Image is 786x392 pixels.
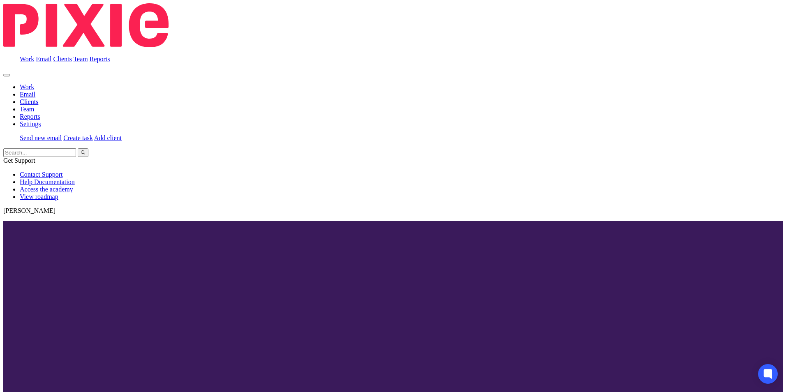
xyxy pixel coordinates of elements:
[20,98,38,105] a: Clients
[90,55,110,62] a: Reports
[20,55,34,62] a: Work
[3,148,76,157] input: Search
[20,178,75,185] a: Help Documentation
[94,134,122,141] a: Add client
[3,157,35,164] span: Get Support
[3,207,783,214] p: [PERSON_NAME]
[20,83,34,90] a: Work
[36,55,51,62] a: Email
[20,113,40,120] a: Reports
[20,91,35,98] a: Email
[20,120,41,127] a: Settings
[20,171,62,178] a: Contact Support
[20,134,62,141] a: Send new email
[53,55,72,62] a: Clients
[73,55,88,62] a: Team
[3,3,169,47] img: Pixie
[20,193,58,200] a: View roadmap
[78,148,88,157] button: Search
[20,106,34,113] a: Team
[20,186,73,193] a: Access the academy
[63,134,93,141] a: Create task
